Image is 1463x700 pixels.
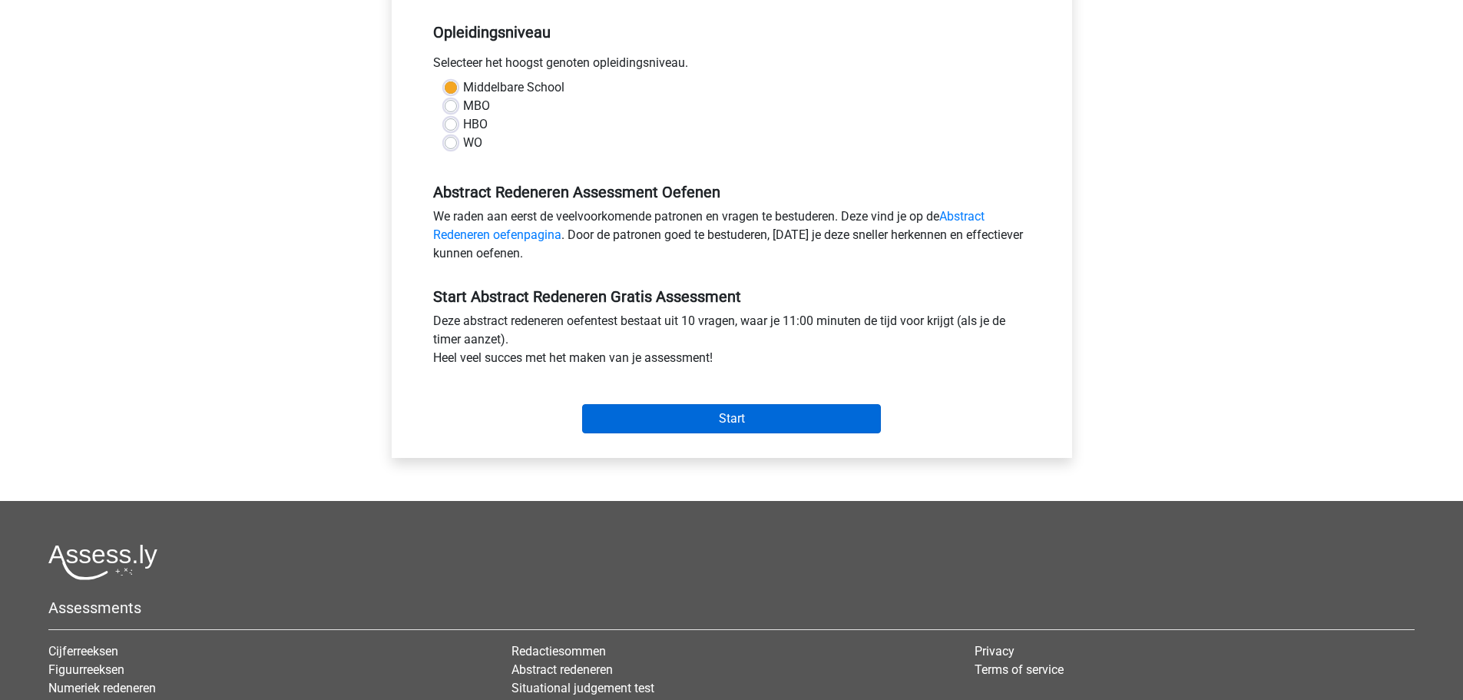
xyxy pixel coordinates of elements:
div: Selecteer het hoogst genoten opleidingsniveau. [422,54,1042,78]
h5: Start Abstract Redeneren Gratis Assessment [433,287,1031,306]
div: Deze abstract redeneren oefentest bestaat uit 10 vragen, waar je 11:00 minuten de tijd voor krijg... [422,312,1042,373]
a: Privacy [975,644,1015,659]
label: HBO [463,115,488,134]
input: Start [582,404,881,433]
a: Cijferreeksen [48,644,118,659]
h5: Abstract Redeneren Assessment Oefenen [433,183,1031,201]
a: Figuurreeksen [48,662,124,677]
img: Assessly logo [48,544,157,580]
label: Middelbare School [463,78,564,97]
a: Redactiesommen [511,644,606,659]
a: Situational judgement test [511,681,654,695]
a: Terms of service [975,662,1064,677]
label: MBO [463,97,490,115]
a: Numeriek redeneren [48,681,156,695]
h5: Opleidingsniveau [433,17,1031,48]
h5: Assessments [48,599,1415,617]
div: We raden aan eerst de veelvoorkomende patronen en vragen te bestuderen. Deze vind je op de . Door... [422,207,1042,269]
label: WO [463,134,482,152]
a: Abstract redeneren [511,662,613,677]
